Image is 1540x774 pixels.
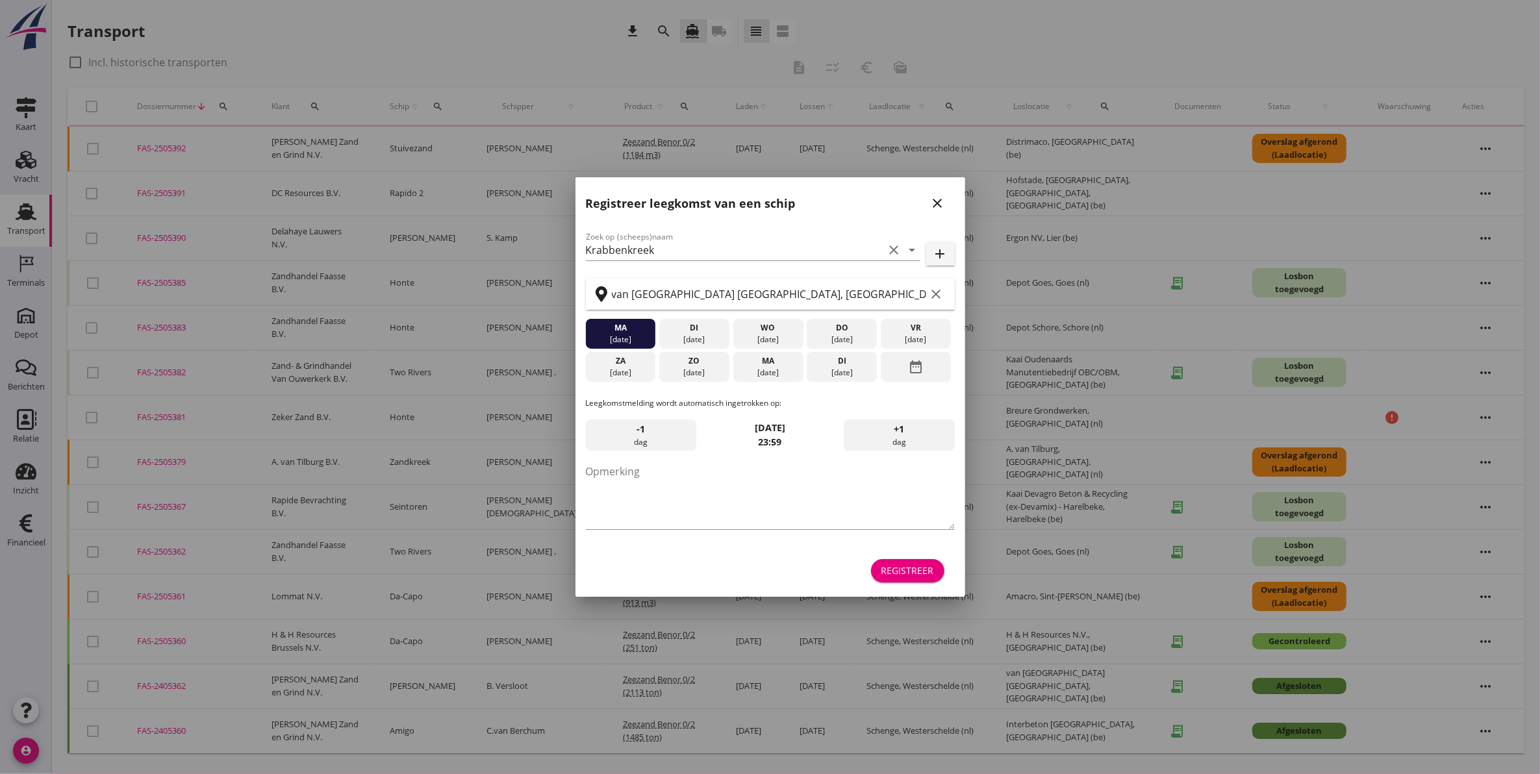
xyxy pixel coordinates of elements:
div: Registreer [881,564,934,577]
div: [DATE] [736,367,800,379]
div: ma [588,322,652,334]
span: -1 [637,422,645,436]
div: di [810,355,874,367]
div: zo [663,355,726,367]
h2: Registreer leegkomst van een schip [586,195,796,212]
div: dag [844,419,954,451]
input: Zoek op terminal of plaats [612,284,926,305]
p: Leegkomstmelding wordt automatisch ingetrokken op: [586,397,955,409]
div: [DATE] [663,367,726,379]
button: Registreer [871,559,944,582]
i: date_range [908,355,924,379]
div: [DATE] [736,334,800,345]
i: clear [887,242,902,258]
i: close [930,195,946,211]
div: za [588,355,652,367]
div: [DATE] [588,367,652,379]
div: di [663,322,726,334]
i: clear [929,286,944,302]
i: add [933,246,948,262]
div: [DATE] [588,334,652,345]
div: do [810,322,874,334]
div: [DATE] [810,334,874,345]
div: vr [884,322,948,334]
div: dag [586,419,696,451]
div: [DATE] [663,334,726,345]
div: [DATE] [810,367,874,379]
div: ma [736,355,800,367]
input: Zoek op (scheeps)naam [586,240,884,260]
strong: [DATE] [755,421,785,434]
textarea: Opmerking [586,461,955,529]
span: +1 [894,422,904,436]
div: wo [736,322,800,334]
div: [DATE] [884,334,948,345]
i: arrow_drop_down [905,242,920,258]
strong: 23:59 [759,436,782,448]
